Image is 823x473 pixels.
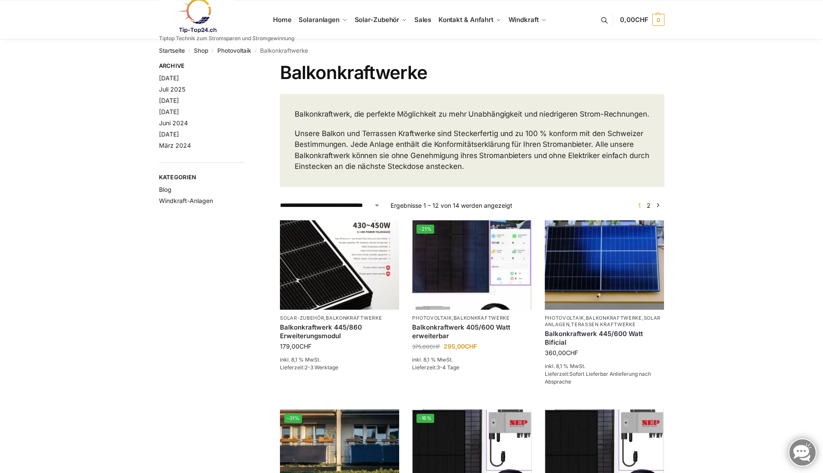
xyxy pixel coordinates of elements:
a: Balkonkraftwerk 405/600 Watt erweiterbar [412,323,531,340]
a: Balkonkraftwerk 445/860 Erweiterungsmodul [280,323,399,340]
a: 0,00CHF 0 [620,7,664,33]
span: CHF [299,343,311,350]
a: [DATE] [159,97,179,104]
span: CHF [566,349,578,356]
a: Juni 2024 [159,119,188,127]
span: Sales [414,16,432,24]
span: / [208,48,217,54]
span: / [185,48,194,54]
span: Sofort Lieferbar Anlieferung nach Absprache [545,371,651,385]
p: inkl. 8,1 % MwSt. [545,362,664,370]
img: Steckerfertig Plug & Play mit 410 Watt [412,220,531,310]
select: Shop-Reihenfolge [280,201,380,210]
bdi: 375,00 [412,343,440,350]
a: Windkraft [505,0,550,39]
span: 0 [652,14,664,26]
a: Photovoltaik [412,315,451,321]
a: -21%Steckerfertig Plug & Play mit 410 Watt [412,220,531,310]
a: [DATE] [159,130,179,138]
nav: Produkt-Seitennummerierung [633,201,664,210]
a: Terassen Kraftwerke [571,321,636,327]
span: Kategorien [159,173,245,182]
p: Tiptop Technik zum Stromsparen und Stromgewinnung [159,36,294,41]
span: Lieferzeit: [545,371,651,385]
a: Kontakt & Anfahrt [435,0,505,39]
img: Solaranlage für den kleinen Balkon [545,220,664,310]
button: Close filters [245,62,250,72]
a: Solar-Zubehör [280,315,324,321]
img: Balkonkraftwerk 445/860 Erweiterungsmodul [280,220,399,310]
span: 0,00 [620,16,648,24]
span: Lieferzeit: [412,364,459,371]
a: Windkraft-Anlagen [159,197,213,204]
nav: Breadcrumb [159,39,664,62]
p: Ergebnisse 1 – 12 von 14 werden angezeigt [391,201,512,210]
h1: Balkonkraftwerke [280,62,664,83]
a: Balkonkraftwerke [586,315,642,321]
p: , [412,315,531,321]
span: 2-3 Werktage [305,364,338,371]
span: Solaranlagen [299,16,340,24]
a: Sales [410,0,435,39]
span: Solar-Zubehör [355,16,400,24]
a: Juli 2025 [159,86,185,93]
a: Photovoltaik [217,47,251,54]
p: , [280,315,399,321]
span: Seite 1 [636,202,643,209]
a: → [655,201,661,210]
p: inkl. 8,1 % MwSt. [412,356,531,364]
span: 3-4 Tage [437,364,459,371]
bdi: 295,00 [444,343,477,350]
a: Photovoltaik [545,315,584,321]
span: CHF [429,343,440,350]
a: Balkonkraftwerke [454,315,510,321]
a: Startseite [159,47,185,54]
a: Shop [194,47,208,54]
span: CHF [465,343,477,350]
p: , , , [545,315,664,328]
p: Balkonkraftwerk, die perfekte Möglichkeit zu mehr Unabhängigkeit und niedrigeren Strom-Rechnungen. [295,109,649,120]
span: Kontakt & Anfahrt [439,16,493,24]
a: Balkonkraftwerk 445/600 Watt Bificial [545,330,664,346]
a: [DATE] [159,108,179,115]
span: Archive [159,62,245,70]
a: Balkonkraftwerke [326,315,382,321]
a: Solar-Zubehör [351,0,410,39]
bdi: 179,00 [280,343,311,350]
p: inkl. 8,1 % MwSt. [280,356,399,364]
span: Windkraft [508,16,539,24]
a: Solaranlagen [545,315,661,327]
bdi: 360,00 [545,349,578,356]
span: Lieferzeit: [280,364,338,371]
span: CHF [635,16,648,24]
p: Unsere Balkon und Terrassen Kraftwerke sind Steckerfertig und zu 100 % konform mit den Schweizer ... [295,128,649,172]
a: Solaranlagen [295,0,351,39]
span: / [251,48,260,54]
a: März 2024 [159,142,191,149]
a: [DATE] [159,74,179,82]
a: Seite 2 [645,202,653,209]
a: Blog [159,186,172,193]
